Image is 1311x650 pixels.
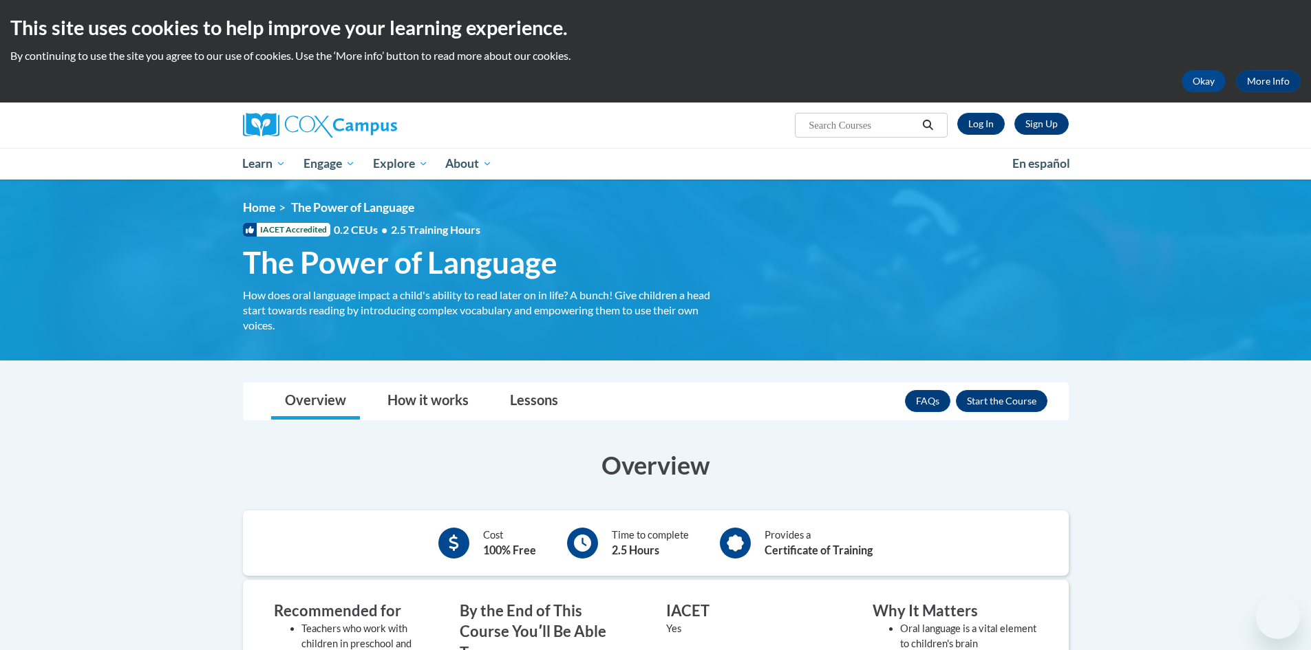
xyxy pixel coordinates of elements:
span: Explore [373,155,428,172]
a: Explore [364,148,437,180]
h3: Overview [243,448,1069,482]
div: Time to complete [612,528,689,559]
a: How it works [374,383,482,420]
span: Engage [303,155,355,172]
span: • [381,223,387,236]
div: Provides a [765,528,873,559]
span: IACET Accredited [243,223,330,237]
b: Certificate of Training [765,543,873,556]
button: Okay [1182,70,1226,92]
a: Learn [234,148,295,180]
span: 2.5 Training Hours [391,223,480,236]
a: Home [243,200,275,215]
b: 100% Free [483,543,536,556]
a: Register [1014,113,1069,135]
a: Overview [271,383,360,420]
div: How does oral language impact a child's ability to read later on in life? A bunch! Give children ... [243,288,718,333]
a: About [436,148,501,180]
value: Yes [666,622,681,634]
a: Engage [295,148,364,180]
h3: Recommended for [274,600,418,622]
div: Cost [483,528,536,559]
a: Lessons [496,383,572,420]
p: By continuing to use the site you agree to our use of cookies. Use the ‘More info’ button to read... [10,48,1301,63]
b: 2.5 Hours [612,543,659,556]
img: Cox Campus [243,113,397,138]
h3: IACET [666,600,831,622]
button: Search [917,117,938,133]
a: Cox Campus [243,113,504,138]
div: Main menu [222,148,1089,180]
h2: This site uses cookies to help improve your learning experience. [10,14,1301,41]
span: About [445,155,492,172]
a: More Info [1236,70,1301,92]
iframe: Button to launch messaging window [1256,595,1300,639]
span: The Power of Language [291,200,414,215]
span: 0.2 CEUs [334,222,480,237]
span: En español [1012,156,1070,171]
a: FAQs [905,390,950,412]
span: Learn [242,155,286,172]
a: Log In [957,113,1005,135]
input: Search Courses [807,117,917,133]
h3: Why It Matters [873,600,1038,622]
span: The Power of Language [243,244,557,281]
a: En español [1003,149,1079,178]
button: Enroll [956,390,1047,412]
